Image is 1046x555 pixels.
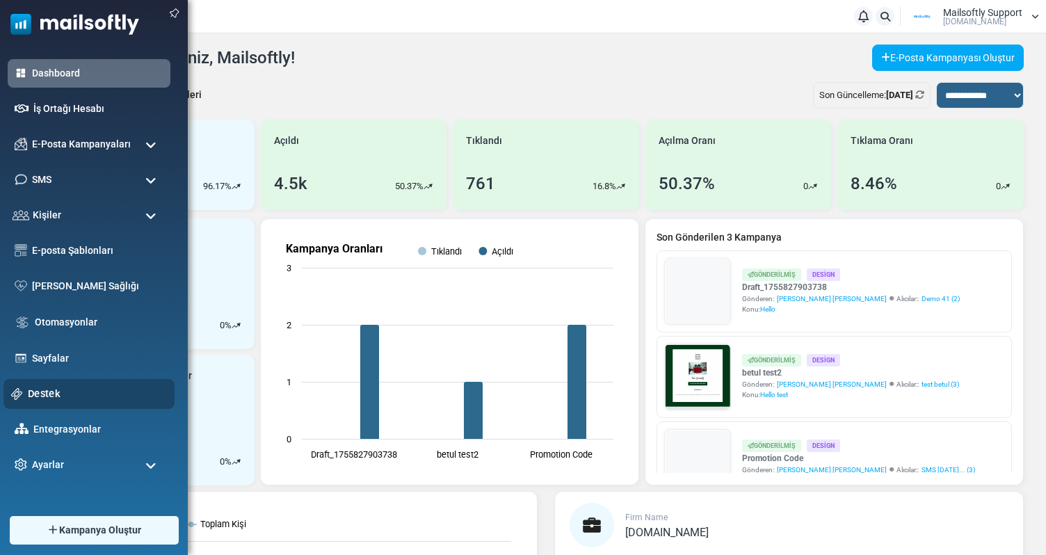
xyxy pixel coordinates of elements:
strong: Follow Us [214,329,266,341]
p: Lorem ipsum dolor sit amet, consectetur adipiscing elit, sed do eiusmod tempor incididunt [73,365,407,378]
div: Son Güncelleme: [813,82,931,108]
a: SMS [DATE]... (3) [922,465,975,475]
a: Destek [28,386,167,401]
div: % [220,319,241,332]
span: E-Posta Kampanyaları [32,137,131,152]
div: Design [807,440,840,451]
span: [PERSON_NAME] [PERSON_NAME] [777,465,887,475]
p: 0 [220,319,225,332]
span: Açıldı [274,134,299,148]
a: Promotion Code [742,452,975,465]
img: contacts-icon.svg [13,210,29,220]
p: 0 [996,179,1001,193]
span: Ayarlar [32,458,64,472]
p: 0 [803,179,808,193]
div: 761 [466,171,495,196]
div: Konu: [742,389,959,400]
img: workflow.svg [15,314,30,330]
a: Refresh Stats [915,90,924,100]
div: 8.46% [851,171,897,196]
span: [DOMAIN_NAME] [625,526,709,539]
text: 1 [287,377,291,387]
text: 0 [287,434,291,444]
span: Hello [760,305,775,313]
img: settings-icon.svg [15,458,27,471]
a: test betul (3) [922,379,959,389]
div: Gönderilmiş [742,268,801,280]
a: [DOMAIN_NAME] [625,527,709,538]
a: Shop Now and Save Big! [169,276,312,302]
svg: Kampanya Oranları [272,230,627,474]
a: Entegrasyonlar [33,422,163,437]
img: landing_pages.svg [15,352,27,364]
p: 96.17% [203,179,232,193]
span: Mailsoftly Support [943,8,1022,17]
div: 4.5k [274,171,307,196]
span: [PERSON_NAME] [PERSON_NAME] [777,293,887,304]
img: email-templates-icon.svg [15,244,27,257]
text: Kampanya Oranları [286,242,383,255]
div: Gönderilmiş [742,354,801,366]
span: Açılma Oranı [659,134,716,148]
img: sms-icon.png [15,173,27,186]
a: Demo 41 (2) [922,293,960,304]
div: Gönderilmiş [742,440,801,451]
a: betul test2 [742,367,959,379]
div: 50.37% [659,171,715,196]
div: Gönderen: Alıcılar:: [742,379,959,389]
a: [PERSON_NAME] Sağlığı [32,279,163,293]
span: Tıklama Oranı [851,134,913,148]
img: User Logo [905,6,940,27]
span: Firm Name [625,513,668,522]
a: E-posta Şablonları [32,243,163,258]
h1: Test {(email)} [63,241,417,263]
text: 2 [287,320,291,330]
div: % [220,455,241,469]
img: campaigns-icon.png [15,138,27,150]
span: [DOMAIN_NAME] [943,17,1006,26]
a: Sayfalar [32,351,163,366]
div: Gönderen: Alıcılar:: [742,293,960,304]
a: E-Posta Kampanyası Oluştur [872,45,1024,71]
a: Otomasyonlar [35,315,163,330]
p: 16.8% [593,179,616,193]
a: Dashboard [32,66,163,81]
p: 50.37% [395,179,424,193]
b: [DATE] [886,90,913,100]
text: betul test2 [437,449,478,460]
div: Design [807,268,840,280]
a: User Logo Mailsoftly Support [DOMAIN_NAME] [905,6,1039,27]
span: [PERSON_NAME] [PERSON_NAME] [777,379,887,389]
text: Promotion Code [530,449,593,460]
text: Tıklandı [431,246,462,257]
text: Toplam Kişi [200,519,246,529]
text: Draft_1755827903738 [310,449,396,460]
text: 3 [287,263,291,273]
span: SMS [32,172,51,187]
div: Gönderen: Alıcılar:: [742,465,975,475]
a: Draft_1755827903738 [742,281,960,293]
a: İş Ortağı Hesabı [33,102,163,116]
div: Konu: [742,304,960,314]
span: Kampanya Oluştur [59,523,141,538]
img: domain-health-icon.svg [15,280,27,291]
img: dashboard-icon-active.svg [15,67,27,79]
text: Açıldı [492,246,513,257]
img: support-icon.svg [11,388,23,400]
div: Design [807,354,840,366]
span: Hello test [760,391,788,399]
span: Kişiler [33,208,61,223]
strong: Shop Now and Save Big! [183,283,298,294]
a: Son Gönderilen 3 Kampanya [657,230,1012,245]
span: Tıklandı [466,134,502,148]
p: 0 [220,455,225,469]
